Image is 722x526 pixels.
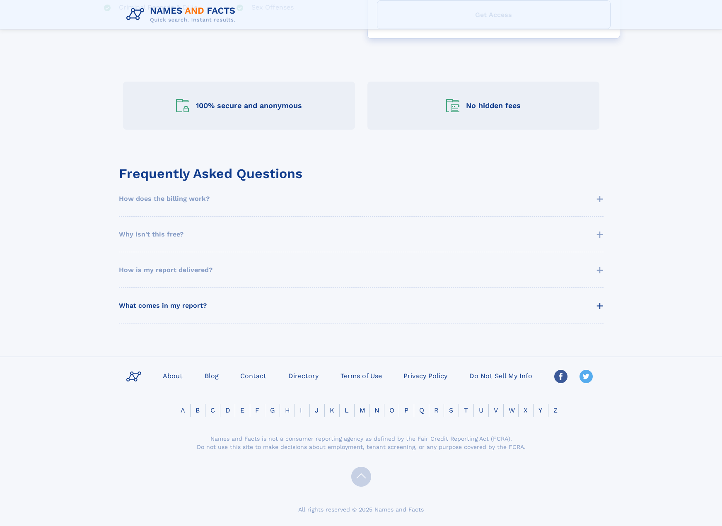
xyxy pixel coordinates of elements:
[474,406,488,414] a: U
[235,406,249,414] a: E
[400,369,451,381] a: Privacy Policy
[325,406,339,414] a: K
[459,406,473,414] a: T
[119,194,210,204] span: How does the billing work?
[220,406,235,414] a: D
[429,406,444,414] a: R
[119,225,604,244] summary: Why isn't this free? +
[119,265,212,275] span: How is my report delivered?
[310,406,324,414] a: J
[414,406,429,414] a: Q
[123,3,242,26] img: Logo Names and Facts
[596,296,604,315] span: +
[340,406,354,414] a: L
[265,406,280,414] a: G
[119,301,207,311] span: What comes in my report?
[205,406,220,414] a: C
[119,229,184,239] span: Why isn't this free?
[159,369,186,381] a: About
[119,189,604,208] summary: How does the billing work? +
[369,406,384,414] a: N
[201,369,222,381] a: Blog
[285,369,322,381] a: Directory
[384,406,399,414] a: O
[596,261,604,279] span: +
[119,261,604,279] summary: How is my report delivered? +
[237,369,270,381] a: Contact
[196,101,302,111] div: 100% secure and anonymous
[554,370,567,383] img: Facebook
[337,369,385,381] a: Terms of Use
[548,406,563,414] a: Z
[399,406,413,414] a: P
[504,406,520,414] a: W
[596,225,604,244] span: +
[250,406,264,414] a: F
[119,296,604,315] summary: What comes in my report? +
[119,166,604,181] div: Frequently Asked Questions
[519,406,533,414] a: X
[176,406,190,414] a: A
[596,189,604,208] span: +
[280,406,295,414] a: H
[355,406,370,414] a: M
[444,406,458,414] a: S
[191,406,205,414] a: B
[466,101,521,111] div: No hidden fees
[196,434,527,451] div: Names and Facts is not a consumer reporting agency as defined by the Fair Credit Reporting Act (F...
[489,406,503,414] a: V
[534,406,547,414] a: Y
[580,370,593,383] img: Twitter
[295,406,307,414] a: I
[466,369,536,381] a: Do Not Sell My Info
[123,505,599,514] div: All rights reserved © 2025 Names and Facts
